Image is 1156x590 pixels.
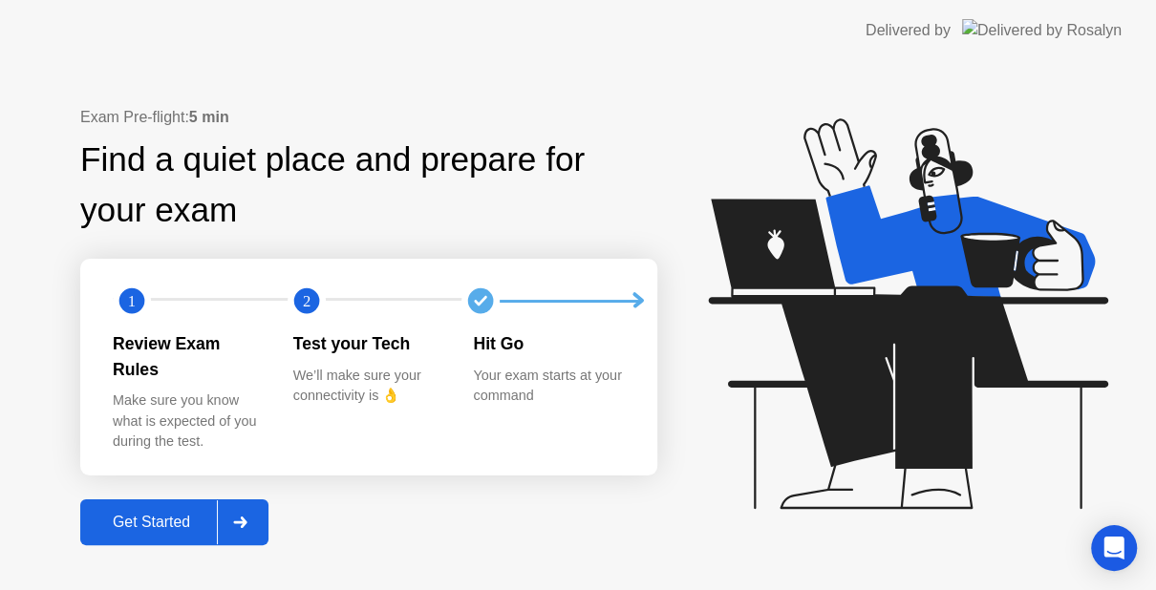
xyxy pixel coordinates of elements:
[293,366,443,407] div: We’ll make sure your connectivity is 👌
[1091,525,1137,571] div: Open Intercom Messenger
[128,292,136,310] text: 1
[113,390,263,453] div: Make sure you know what is expected of you during the test.
[473,331,623,356] div: Hit Go
[113,331,263,382] div: Review Exam Rules
[80,499,268,545] button: Get Started
[86,514,217,531] div: Get Started
[866,19,951,42] div: Delivered by
[302,292,310,310] text: 2
[962,19,1122,41] img: Delivered by Rosalyn
[293,331,443,356] div: Test your Tech
[80,106,657,129] div: Exam Pre-flight:
[189,109,229,125] b: 5 min
[80,135,657,236] div: Find a quiet place and prepare for your exam
[473,366,623,407] div: Your exam starts at your command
